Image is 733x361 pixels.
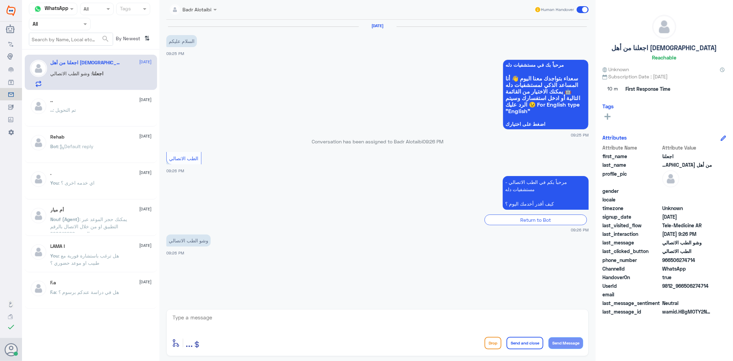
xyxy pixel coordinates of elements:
span: [DATE] [140,169,152,176]
span: 09:26 PM [423,139,443,144]
span: null [662,291,712,298]
h6: [DATE] [359,23,397,28]
span: [DATE] [140,133,152,139]
span: : يمكنك حجز الموعد عبر التطبيق او من خلال الاتصال بالرقم الموحد 920012222 [51,216,127,237]
span: اضغط على اختيارك [506,121,586,127]
span: wamid.HBgMOTY2NTA2Mjc0NzE0FQIAEhggQUNENEQzNEMyRUMxMjY1RURBODcwOUVEMzU2OTE5OUEA [662,308,712,315]
span: search [101,35,110,43]
span: last_clicked_button [602,248,661,255]
span: : هل في دراسة عندكم برسوم ؟ [56,289,119,295]
span: : تم التحويل [53,107,76,113]
span: null [662,196,712,203]
img: defaultAdmin.png [662,170,679,187]
span: اجعلنا [92,70,104,76]
span: 0 [662,299,712,307]
img: defaultAdmin.png [30,207,47,224]
span: 09:26 PM [166,168,184,173]
span: Human Handover [541,7,574,13]
span: last_interaction [602,230,661,238]
h6: Tags [602,103,614,109]
img: defaultAdmin.png [30,280,47,297]
p: 16/9/2025, 9:25 PM [166,35,197,47]
button: search [101,33,110,45]
img: defaultAdmin.png [30,98,47,115]
p: 16/9/2025, 9:26 PM [166,234,211,247]
span: : اي خدمه اخرى ؟ [59,180,95,186]
h5: . [51,171,52,176]
span: By Newest [113,33,142,46]
span: [DATE] [140,206,152,212]
button: Send and close [507,337,543,349]
span: Bot [51,143,58,149]
span: Nouf (Agent) [51,216,80,222]
span: 10 m [602,83,623,95]
span: true [662,274,712,281]
span: null [662,187,712,195]
span: Attribute Value [662,144,712,151]
img: defaultAdmin.png [30,60,47,77]
h6: Reachable [652,54,677,61]
span: Subscription Date : [DATE] [602,73,726,80]
span: last_message_sentiment [602,299,661,307]
span: : هل ترغب باستشارة فورية مع طبيب او موعد حضوري ؟ [51,253,119,266]
h5: .. [51,98,53,103]
span: : وشو الطب الاتصالي [51,70,92,76]
span: ... [186,337,193,349]
p: Conversation has been assigned to Badr Alotaibi [166,138,589,145]
span: Unknown [602,66,629,73]
span: You [51,253,59,259]
img: whatsapp.png [33,4,43,14]
span: ChannelId [602,265,661,272]
span: last_visited_flow [602,222,661,229]
span: 2 [662,265,712,272]
span: اجعلنا [662,153,712,160]
span: 9812_966506274714 [662,282,712,289]
span: locale [602,196,661,203]
span: 09:26 PM [166,251,184,255]
img: defaultAdmin.png [30,171,47,188]
span: HandoverOn [602,274,661,281]
span: Tele-Medicine AR [662,222,712,229]
span: [DATE] [140,279,152,285]
span: last_message [602,239,661,246]
img: defaultAdmin.png [30,243,47,261]
input: Search by Name, Local etc… [29,33,113,45]
span: F.a [51,289,56,295]
div: Tags [119,5,131,14]
span: وشو الطب الاتصالي [662,239,712,246]
span: gender [602,187,661,195]
button: Avatar [4,343,18,356]
span: UserId [602,282,661,289]
i: ⇅ [145,33,150,44]
h5: F.a [51,280,56,286]
span: Unknown [662,205,712,212]
h5: LAMA ! [51,243,65,249]
span: الطب الاتصالي [169,155,199,161]
button: Drop [485,337,501,349]
span: 09:26 PM [571,227,589,233]
span: first_name [602,153,661,160]
span: phone_number [602,256,661,264]
span: مرحباً بك في مستشفيات دله [506,62,586,68]
h5: اجعلنا من أهل القرآن [51,60,122,66]
span: signup_date [602,213,661,220]
span: .. [51,107,53,113]
span: 09:25 PM [166,51,184,56]
span: [DATE] [140,97,152,103]
h5: Rehab [51,134,65,140]
h5: أم ميار [51,207,64,213]
button: Send Message [548,337,583,349]
span: profile_pic [602,170,661,186]
span: من أهل القرآن [662,161,712,168]
button: ... [186,335,193,351]
span: last_name [602,161,661,168]
div: Return to Bot [485,215,587,225]
span: You [51,180,59,186]
span: الطب الاتصالي [662,248,712,255]
span: 966506274714 [662,256,712,264]
span: Attribute Name [602,144,661,151]
img: Widebot Logo [7,5,15,16]
h6: Attributes [602,134,627,141]
img: defaultAdmin.png [653,15,676,39]
span: 09:25 PM [571,132,589,138]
